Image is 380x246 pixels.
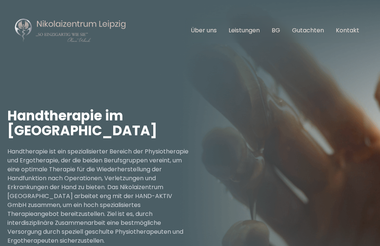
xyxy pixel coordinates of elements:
a: Über uns [191,26,217,35]
a: Leistungen [229,26,260,35]
h1: Handtherapie im [GEOGRAPHIC_DATA] [7,109,190,138]
a: Gutachten [292,26,324,35]
a: BG [272,26,280,35]
img: Nikolaizentrum Leipzig Logo [15,18,126,43]
p: Handtherapie ist ein spezialisierter Bereich der Physiotherapie und Ergotherapie, der die beiden ... [7,147,190,245]
a: Kontakt [336,26,359,35]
